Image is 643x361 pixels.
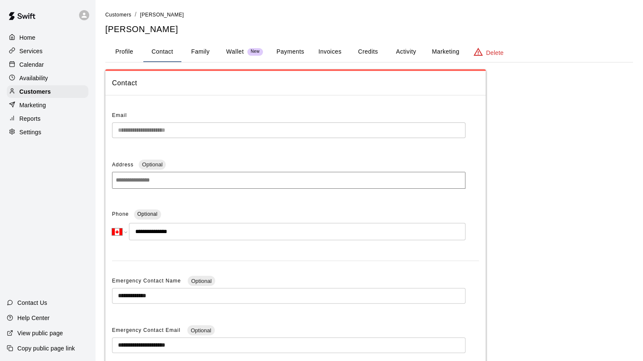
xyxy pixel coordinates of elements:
[17,344,75,353] p: Copy public page link
[7,99,88,111] a: Marketing
[105,10,633,19] nav: breadcrumb
[143,42,181,62] button: Contact
[19,60,44,69] p: Calendar
[112,122,465,138] div: The email of an existing customer can only be changed by the customer themselves at https://book....
[140,12,184,18] span: [PERSON_NAME]
[17,314,49,322] p: Help Center
[311,42,349,62] button: Invoices
[187,327,214,334] span: Optional
[17,329,63,337] p: View public page
[112,78,479,89] span: Contact
[226,47,244,56] p: Wallet
[19,87,51,96] p: Customers
[425,42,466,62] button: Marketing
[19,74,48,82] p: Availability
[7,72,88,84] a: Availability
[135,10,137,19] li: /
[188,278,215,284] span: Optional
[387,42,425,62] button: Activity
[270,42,311,62] button: Payments
[247,49,263,54] span: New
[105,42,143,62] button: Profile
[7,85,88,98] a: Customers
[181,42,219,62] button: Family
[7,31,88,44] a: Home
[7,45,88,57] a: Services
[105,12,131,18] span: Customers
[7,58,88,71] a: Calendar
[137,211,158,217] span: Optional
[349,42,387,62] button: Credits
[19,128,41,136] p: Settings
[7,112,88,125] a: Reports
[19,47,43,55] p: Services
[112,278,183,284] span: Emergency Contact Name
[19,101,46,109] p: Marketing
[105,24,633,35] h5: [PERSON_NAME]
[112,162,134,168] span: Address
[112,112,127,118] span: Email
[105,42,633,62] div: basic tabs example
[112,327,182,333] span: Emergency Contact Email
[139,161,166,168] span: Optional
[486,49,503,57] p: Delete
[105,11,131,18] a: Customers
[112,208,129,221] span: Phone
[17,299,47,307] p: Contact Us
[19,33,36,42] p: Home
[19,114,41,123] p: Reports
[7,126,88,138] a: Settings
